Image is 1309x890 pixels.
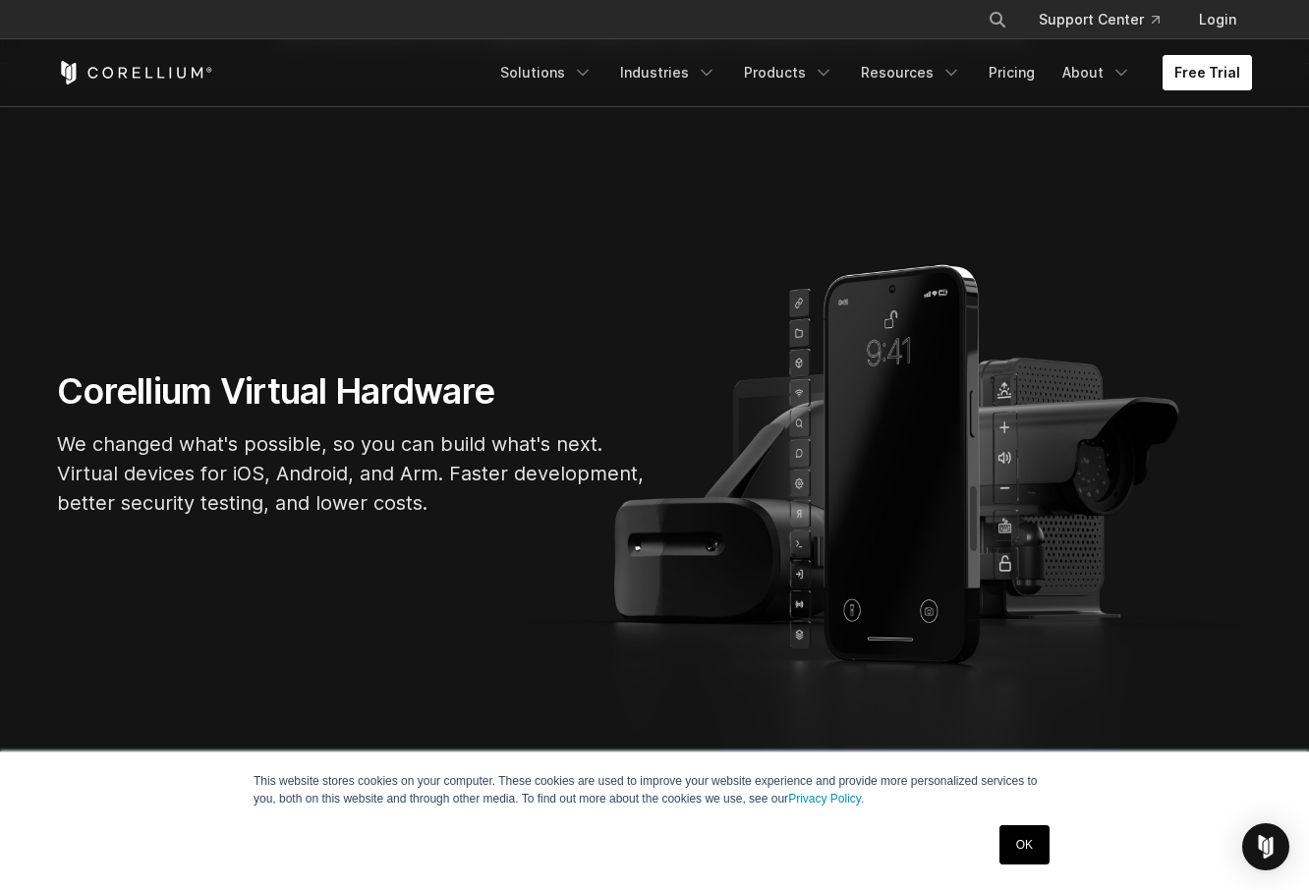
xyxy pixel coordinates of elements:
a: Free Trial [1163,55,1252,90]
a: Solutions [488,55,604,90]
a: Products [732,55,845,90]
p: We changed what's possible, so you can build what's next. Virtual devices for iOS, Android, and A... [57,429,647,518]
div: Open Intercom Messenger [1242,823,1289,870]
a: About [1051,55,1143,90]
a: Privacy Policy. [788,792,864,806]
a: Support Center [1023,2,1175,37]
a: Corellium Home [57,61,213,84]
div: Navigation Menu [964,2,1252,37]
a: Industries [608,55,728,90]
a: OK [999,825,1050,864]
h1: Corellium Virtual Hardware [57,369,647,414]
p: This website stores cookies on your computer. These cookies are used to improve your website expe... [254,772,1055,807]
button: Search [980,2,1015,37]
a: Pricing [977,55,1047,90]
div: Navigation Menu [488,55,1252,90]
a: Login [1183,2,1252,37]
a: Resources [849,55,973,90]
